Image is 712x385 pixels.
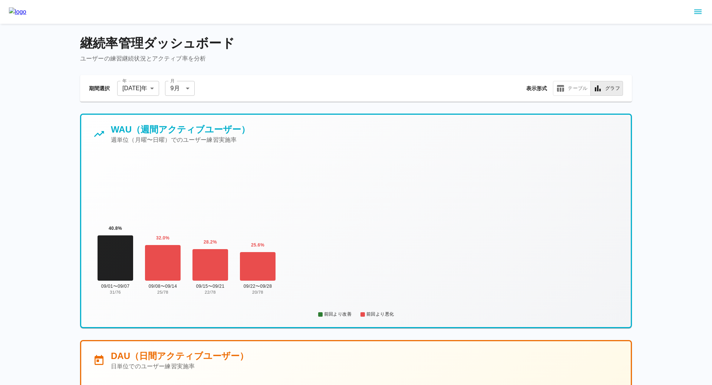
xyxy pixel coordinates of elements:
div: 09/08〜09/14: 32.0% (25/78人) | 前回比: -8.7%ポイント [145,245,181,281]
span: 前回より悪化 [366,311,394,318]
label: 月 [170,78,175,84]
p: 週単位（月曜〜日曜）でのユーザー練習実施率 [111,136,250,144]
img: logo [9,7,26,16]
div: 09/22〜09/28: 25.6% (20/78人) | 前回比: -2.6%ポイント [240,252,276,281]
span: 31 / 76 [110,289,121,296]
p: 期間選択 [89,85,111,92]
span: 40.8 % [109,225,122,232]
p: 日単位でのユーザー練習実施率 [111,362,248,371]
div: 表示形式 [553,81,623,96]
button: グラフ表示 [590,81,623,96]
span: 09/08〜09/14 [149,284,177,289]
span: 28.2 % [204,239,217,246]
span: 25 / 78 [157,289,168,296]
span: 20 / 78 [252,289,263,296]
label: 年 [122,78,127,84]
h4: 継続率管理ダッシュボード [80,36,632,51]
span: 25.6 % [251,242,264,249]
h5: WAU（週間アクティブユーザー） [111,124,250,136]
button: sidemenu [692,6,704,18]
span: 22 / 78 [205,289,216,296]
p: 表示形式 [526,85,547,92]
h5: DAU（日間アクティブユーザー） [111,350,248,362]
div: 09/15〜09/21: 28.2% (22/78人) | 前回比: -3.8%ポイント [192,249,228,281]
span: 32.0 % [156,235,169,242]
div: 09/01〜09/07: 40.8% (31/76人) [98,235,133,281]
span: 09/01〜09/07 [101,284,129,289]
button: テーブル表示 [553,81,591,96]
span: 09/22〜09/28 [244,284,272,289]
p: ユーザーの練習継続状況とアクティブ率を分析 [80,54,632,63]
span: 前回より改善 [324,311,352,318]
div: [DATE]年 [117,81,159,96]
span: 09/15〜09/21 [196,284,224,289]
div: 9月 [165,81,195,96]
